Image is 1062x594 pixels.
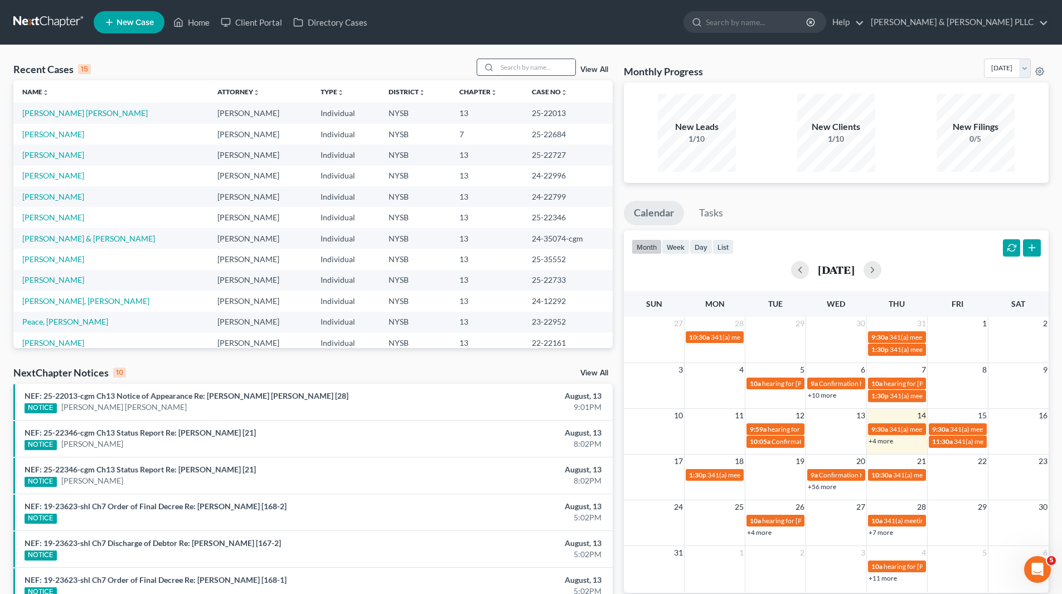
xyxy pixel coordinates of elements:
td: 13 [450,103,523,123]
a: [PERSON_NAME] [22,150,84,160]
a: [PERSON_NAME] & [PERSON_NAME] [22,234,155,243]
span: 5 [1047,556,1056,565]
a: [PERSON_NAME] [22,338,84,347]
td: 13 [450,228,523,249]
a: [PERSON_NAME] [PERSON_NAME] [22,108,148,118]
a: NEF: 19-23623-shl Ch7 Discharge of Debtor Re: [PERSON_NAME] [167-2] [25,538,281,548]
h2: [DATE] [818,264,855,276]
span: 16 [1037,409,1049,422]
span: 341(a) meeting for [PERSON_NAME] [711,333,818,341]
a: Districtunfold_more [389,88,425,96]
td: Individual [312,312,380,332]
span: Tue [768,299,783,308]
td: Individual [312,332,380,353]
td: 24-12292 [523,291,613,311]
a: [PERSON_NAME] [22,171,84,180]
td: NYSB [380,312,450,332]
span: Confirmation hearing for [PERSON_NAME] [819,379,945,388]
td: 25-22727 [523,144,613,165]
i: unfold_more [337,89,344,96]
span: 3 [677,363,684,376]
a: [PERSON_NAME] [61,475,123,486]
span: 14 [916,409,927,422]
span: 341(a) meeting for [PERSON_NAME] & [PERSON_NAME] [889,425,1056,433]
td: Individual [312,103,380,123]
td: [PERSON_NAME] [208,249,312,269]
td: NYSB [380,270,450,291]
td: Individual [312,270,380,291]
a: [PERSON_NAME] [22,213,84,222]
div: August, 13 [416,390,602,402]
span: 9a [811,471,818,479]
a: [PERSON_NAME] [PERSON_NAME] [61,402,187,413]
div: 15 [78,64,91,74]
a: +7 more [869,528,893,537]
span: 5 [799,363,806,376]
a: [PERSON_NAME] [22,254,84,264]
span: 10 [673,409,684,422]
span: 9a [811,379,818,388]
a: Nameunfold_more [22,88,49,96]
a: [PERSON_NAME], [PERSON_NAME] [22,296,149,306]
span: 28 [916,500,927,514]
a: Tasks [689,201,733,225]
div: 1/10 [658,133,736,144]
span: 19 [794,455,806,468]
a: View All [580,66,608,74]
div: NOTICE [25,477,57,487]
span: 10:05a [750,437,770,446]
td: 7 [450,124,523,144]
div: 0/5 [937,133,1015,144]
span: 341(a) meeting for [PERSON_NAME] [884,516,991,525]
span: 8 [981,363,988,376]
span: 24 [673,500,684,514]
i: unfold_more [253,89,260,96]
span: Sun [646,299,662,308]
button: list [712,239,734,254]
div: NOTICE [25,403,57,413]
div: August, 13 [416,538,602,549]
a: Home [168,12,215,32]
td: 13 [450,166,523,186]
div: New Filings [937,120,1015,133]
td: 13 [450,312,523,332]
input: Search by name... [706,12,808,32]
span: 22 [977,455,988,468]
td: [PERSON_NAME] [208,166,312,186]
div: 8:02PM [416,475,602,486]
a: Peace, [PERSON_NAME] [22,317,108,326]
a: [PERSON_NAME] & [PERSON_NAME] PLLC [865,12,1048,32]
td: NYSB [380,207,450,228]
span: 10:30a [871,471,892,479]
i: unfold_more [42,89,49,96]
td: NYSB [380,332,450,353]
button: week [662,239,690,254]
td: NYSB [380,144,450,165]
span: 5 [981,546,988,559]
a: Chapterunfold_more [459,88,497,96]
span: Fri [952,299,963,308]
td: [PERSON_NAME] [208,312,312,332]
td: NYSB [380,249,450,269]
a: View All [580,369,608,377]
span: 27 [673,317,684,330]
td: 24-35074-cgm [523,228,613,249]
td: 25-22013 [523,103,613,123]
span: 341(a) meeting for [PERSON_NAME] [890,392,997,400]
span: 341(a) meeting for [PERSON_NAME] [889,333,997,341]
a: +56 more [808,482,836,491]
td: 13 [450,144,523,165]
td: 24-22996 [523,166,613,186]
div: NOTICE [25,440,57,450]
td: 13 [450,270,523,291]
span: 10a [750,379,761,388]
td: [PERSON_NAME] [208,332,312,353]
span: 7 [920,363,927,376]
h3: Monthly Progress [624,65,703,78]
button: month [632,239,662,254]
div: Recent Cases [13,62,91,76]
td: [PERSON_NAME] [208,124,312,144]
span: hearing for [PERSON_NAME] [PERSON_NAME] [884,562,1023,571]
td: 25-22684 [523,124,613,144]
div: 9:01PM [416,402,602,413]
